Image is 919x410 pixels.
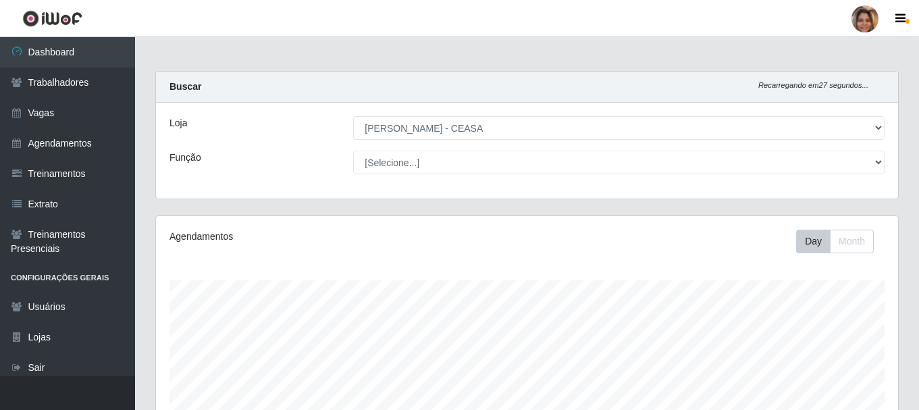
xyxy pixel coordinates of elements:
[169,151,201,165] label: Função
[796,230,874,253] div: First group
[22,10,82,27] img: CoreUI Logo
[796,230,885,253] div: Toolbar with button groups
[796,230,831,253] button: Day
[169,81,201,92] strong: Buscar
[169,230,456,244] div: Agendamentos
[169,116,187,130] label: Loja
[758,81,868,89] i: Recarregando em 27 segundos...
[830,230,874,253] button: Month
